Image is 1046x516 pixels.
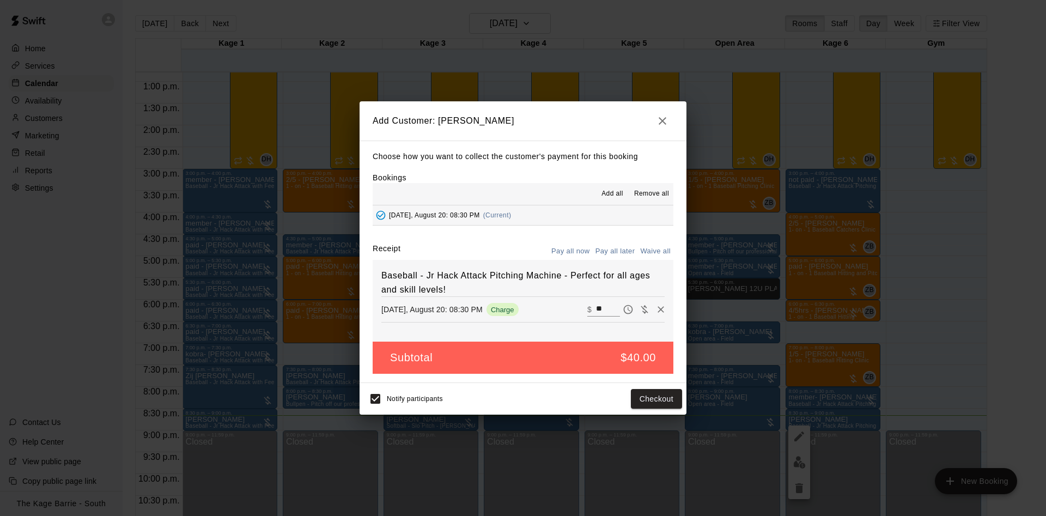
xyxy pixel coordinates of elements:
button: Add all [595,185,630,203]
label: Receipt [373,243,400,260]
button: Added - Collect Payment [373,207,389,223]
span: Add all [601,189,623,199]
span: Remove all [634,189,669,199]
button: Pay all later [593,243,638,260]
button: Added - Collect Payment[DATE], August 20: 08:30 PM(Current) [373,205,673,226]
h2: Add Customer: [PERSON_NAME] [360,101,686,141]
button: Remove [653,301,669,318]
button: Waive all [637,243,673,260]
h5: $40.00 [621,350,656,365]
p: $ [587,304,592,315]
span: Pay later [620,305,636,314]
label: Bookings [373,173,406,182]
button: Checkout [631,389,682,409]
span: Charge [486,306,519,314]
button: Pay all now [549,243,593,260]
h5: Subtotal [390,350,433,365]
span: Notify participants [387,395,443,403]
p: Choose how you want to collect the customer's payment for this booking [373,150,673,163]
p: [DATE], August 20: 08:30 PM [381,304,483,315]
button: Remove all [630,185,673,203]
h6: Baseball - Jr Hack Attack Pitching Machine - Perfect for all ages and skill levels! [381,269,665,296]
span: Waive payment [636,305,653,314]
span: (Current) [483,211,512,219]
span: [DATE], August 20: 08:30 PM [389,211,480,219]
